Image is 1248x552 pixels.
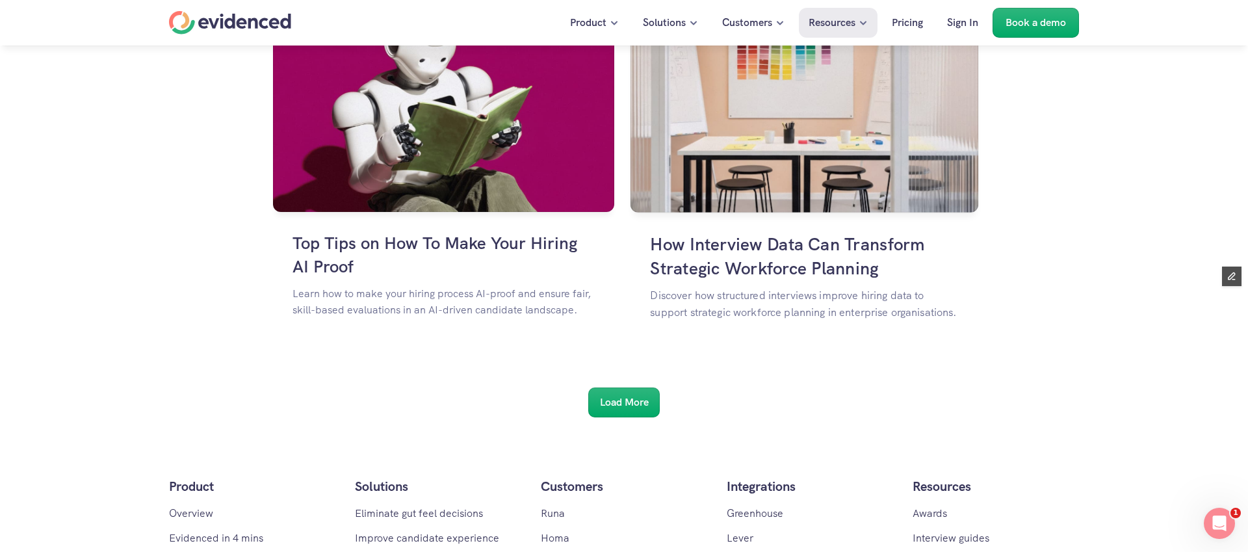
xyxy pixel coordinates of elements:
a: Sign In [937,8,988,38]
h6: Load More [600,394,649,411]
p: Book a demo [1006,14,1066,31]
iframe: Intercom live chat [1204,508,1235,539]
p: Solutions [355,476,521,497]
a: Homa [541,531,569,545]
a: Lever [727,531,753,545]
p: Pricing [892,14,923,31]
p: Resources [809,14,855,31]
a: Pricing [882,8,933,38]
span: 1 [1230,508,1241,518]
a: Evidenced in 4 mins [169,531,263,545]
p: Solutions [643,14,686,31]
a: Interview guides [913,531,989,545]
a: Greenhouse [727,506,783,520]
a: Improve candidate experience [355,531,499,545]
p: Discover how structured interviews improve hiring data to support strategic workforce planning in... [650,287,958,321]
a: Awards [913,506,947,520]
p: Learn how to make your hiring process AI-proof and ensure fair, skill-based evaluations in an AI-... [292,285,595,318]
p: Customers [722,14,772,31]
p: Integrations [727,476,893,497]
a: Overview [169,506,213,520]
p: Product [169,476,335,497]
h4: How Interview Data Can Transform Strategic Workforce Planning [650,232,958,280]
h5: Customers [541,476,707,497]
a: Home [169,11,291,34]
h4: Top Tips on How To Make Your Hiring AI Proof [292,231,595,279]
a: Book a demo [993,8,1079,38]
p: Resources [913,476,1079,497]
p: Sign In [947,14,978,31]
a: Runa [541,506,565,520]
button: Edit Framer Content [1222,267,1241,286]
a: Eliminate gut feel decisions [355,506,483,520]
p: Product [570,14,606,31]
